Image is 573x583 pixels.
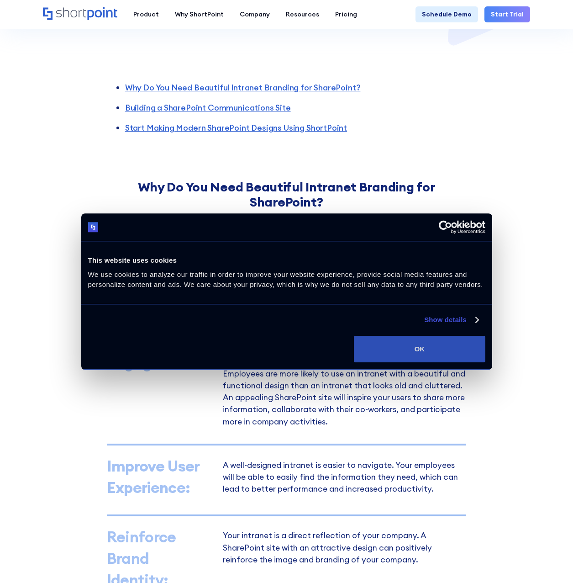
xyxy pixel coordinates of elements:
div: Why ShortPoint [175,10,224,19]
span: We use cookies to analyze our traffic in order to improve your website experience, provide social... [88,270,483,289]
a: Product [125,6,167,22]
div: Pricing [335,10,357,19]
iframe: Chat Widget [409,477,573,583]
strong: Why Do You Need Beautiful Intranet Branding for SharePoint? [138,179,436,210]
div: Company [240,10,270,19]
a: Building a SharePoint Communications Site [125,102,291,113]
strong: Improve User Experience: [107,456,200,497]
a: Why Do You Need Beautiful Intranet Branding for SharePoint? [125,82,361,93]
a: Show details [424,314,478,325]
img: logo [88,222,99,233]
a: Resources [278,6,327,22]
div: Resources [286,10,319,19]
button: OK [354,336,485,362]
a: Usercentrics Cookiebot - opens in a new window [405,220,485,234]
a: Why ShortPoint [167,6,231,22]
a: Pricing [327,6,365,22]
div: Product [133,10,159,19]
p: A well-designed intranet is easier to navigate. Your employees will be able to easily find the in... [223,461,466,498]
a: Company [231,6,278,22]
div: This website uses cookies [88,255,485,266]
p: An intranet with a good design encourages engagement. Employees are more likely to use an intrane... [223,358,466,428]
a: Start Trial [484,6,530,22]
a: Schedule Demo [415,6,478,22]
a: Home [43,7,117,21]
a: Start Making Modern SharePoint Designs Using ShortPoint [125,122,347,133]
